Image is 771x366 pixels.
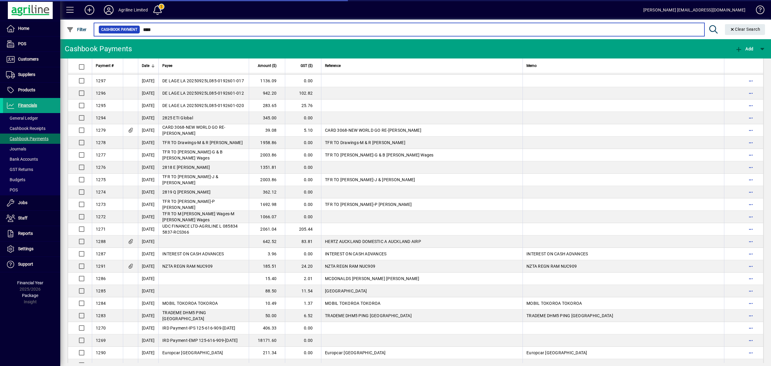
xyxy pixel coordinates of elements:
[138,334,158,347] td: [DATE]
[325,276,419,281] span: MCDONALDS [PERSON_NAME] [PERSON_NAME]
[18,103,37,108] span: Financials
[138,273,158,285] td: [DATE]
[249,186,285,198] td: 362.12
[162,350,223,355] span: Europcar [GEOGRAPHIC_DATA]
[3,241,60,257] a: Settings
[325,350,386,355] span: Europcar [GEOGRAPHIC_DATA]
[3,226,60,241] a: Reports
[138,75,158,87] td: [DATE]
[751,1,763,21] a: Knowledge Base
[138,124,158,137] td: [DATE]
[96,153,106,157] span: 1277
[746,249,756,259] button: More options
[96,190,106,194] span: 1274
[249,334,285,347] td: 18171.60
[162,326,236,330] span: IRD Payment-IPS 125-616-909-[DATE]
[3,113,60,123] a: General Ledger
[101,27,137,33] span: Cashbook Payment
[3,67,60,82] a: Suppliers
[526,264,577,269] span: NZTA REGN RAM NUC909
[6,167,33,172] span: GST Returns
[138,137,158,149] td: [DATE]
[746,113,756,123] button: More options
[18,216,27,220] span: Staff
[249,297,285,310] td: 10.49
[138,161,158,174] td: [DATE]
[162,174,218,185] span: TFR TO [PERSON_NAME]-J & [PERSON_NAME]
[138,186,158,198] td: [DATE]
[746,200,756,209] button: More options
[118,5,148,15] div: Agriline Limited
[96,301,106,306] span: 1284
[253,62,282,69] div: Amount ($)
[6,136,48,141] span: Cashbook Payments
[249,124,285,137] td: 39.08
[249,310,285,322] td: 50.00
[6,126,45,131] span: Cashbook Receipts
[285,198,321,211] td: 0.00
[325,62,519,69] div: Reference
[325,128,421,133] span: CARD 3068-NEW WORLD GO RE-[PERSON_NAME]
[138,174,158,186] td: [DATE]
[6,157,38,162] span: Bank Accounts
[285,322,321,334] td: 0.00
[285,248,321,260] td: 0.00
[249,248,285,260] td: 3.96
[285,137,321,149] td: 0.00
[746,187,756,197] button: More options
[526,313,613,318] span: TRADEME DHM5 PING [GEOGRAPHIC_DATA]
[249,149,285,161] td: 2003.86
[285,124,321,137] td: 5.10
[96,115,106,120] span: 1294
[3,21,60,36] a: Home
[162,251,224,256] span: INTEREST ON CASH ADVANCES
[96,276,106,281] span: 1286
[325,313,412,318] span: TRADEME DHM5 PING [GEOGRAPHIC_DATA]
[18,87,35,92] span: Products
[249,322,285,334] td: 406.33
[746,336,756,345] button: More options
[258,62,276,69] span: Amount ($)
[325,62,341,69] span: Reference
[526,62,537,69] span: Memo
[746,224,756,234] button: More options
[746,88,756,98] button: More options
[162,199,215,210] span: TFR TO [PERSON_NAME]-P [PERSON_NAME]
[162,310,206,321] span: TRADEME DHM5 PING [GEOGRAPHIC_DATA]
[18,57,39,62] span: Customers
[746,274,756,283] button: More options
[138,223,158,235] td: [DATE]
[3,257,60,272] a: Support
[96,313,106,318] span: 1283
[17,280,43,285] span: Financial Year
[96,350,106,355] span: 1290
[162,150,223,160] span: TFR TO [PERSON_NAME]-G & B [PERSON_NAME] Wages
[65,44,132,54] div: Cashbook Payments
[249,87,285,99] td: 942.20
[285,149,321,161] td: 0.00
[162,301,218,306] span: MOBIL TOKOROA TOKOROA
[138,248,158,260] td: [DATE]
[162,78,244,83] span: DE LAGE LA 20250925L085-0192601-017
[285,285,321,297] td: 11.54
[325,177,415,182] span: TFR TO [PERSON_NAME]-J & [PERSON_NAME]
[746,162,756,172] button: More options
[3,123,60,134] a: Cashbook Receipts
[325,264,375,269] span: NZTA REGN RAM NUC909
[3,195,60,210] a: Jobs
[249,174,285,186] td: 2003.86
[325,301,380,306] span: MOBIL TOKOROA TOKOROA
[138,260,158,273] td: [DATE]
[162,103,244,108] span: DE LAGE LA 20250925L085-0192601-020
[249,75,285,87] td: 1136.09
[325,289,367,293] span: [GEOGRAPHIC_DATA]
[526,350,587,355] span: Europcar [GEOGRAPHIC_DATA]
[746,125,756,135] button: More options
[138,322,158,334] td: [DATE]
[18,231,33,236] span: Reports
[285,87,321,99] td: 102.82
[138,149,158,161] td: [DATE]
[285,186,321,198] td: 0.00
[96,78,106,83] span: 1297
[6,177,25,182] span: Budgets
